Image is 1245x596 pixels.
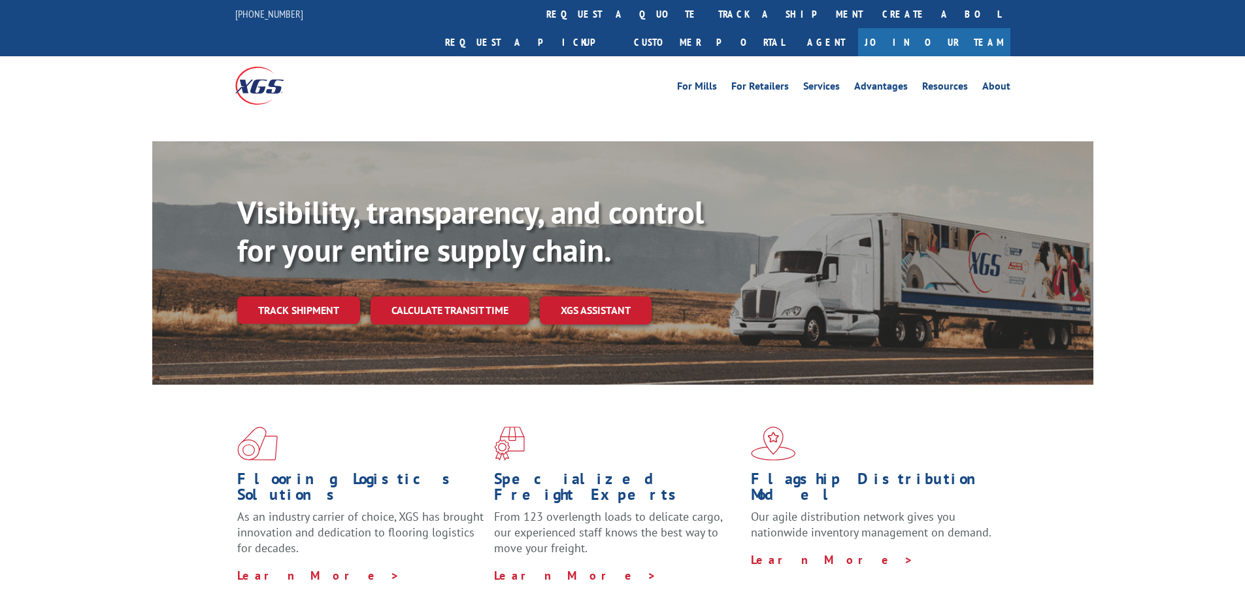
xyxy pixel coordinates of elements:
[237,471,484,509] h1: Flooring Logistics Solutions
[751,471,998,509] h1: Flagship Distribution Model
[435,28,624,56] a: Request a pickup
[237,296,360,324] a: Track shipment
[237,427,278,461] img: xgs-icon-total-supply-chain-intelligence-red
[237,192,704,270] b: Visibility, transparency, and control for your entire supply chain.
[731,81,789,96] a: For Retailers
[494,568,657,583] a: Learn More >
[624,28,794,56] a: Customer Portal
[371,296,529,324] a: Calculate transit time
[751,427,796,461] img: xgs-icon-flagship-distribution-model-red
[751,509,991,540] span: Our agile distribution network gives you nationwide inventory management on demand.
[982,81,1010,96] a: About
[494,471,741,509] h1: Specialized Freight Experts
[858,28,1010,56] a: Join Our Team
[794,28,858,56] a: Agent
[854,81,908,96] a: Advantages
[235,7,303,20] a: [PHONE_NUMBER]
[922,81,968,96] a: Resources
[803,81,840,96] a: Services
[494,509,741,567] p: From 123 overlength loads to delicate cargo, our experienced staff knows the best way to move you...
[540,296,652,324] a: XGS ASSISTANT
[237,509,484,555] span: As an industry carrier of choice, XGS has brought innovation and dedication to flooring logistics...
[677,81,717,96] a: For Mills
[751,552,914,567] a: Learn More >
[494,427,525,461] img: xgs-icon-focused-on-flooring-red
[237,568,400,583] a: Learn More >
